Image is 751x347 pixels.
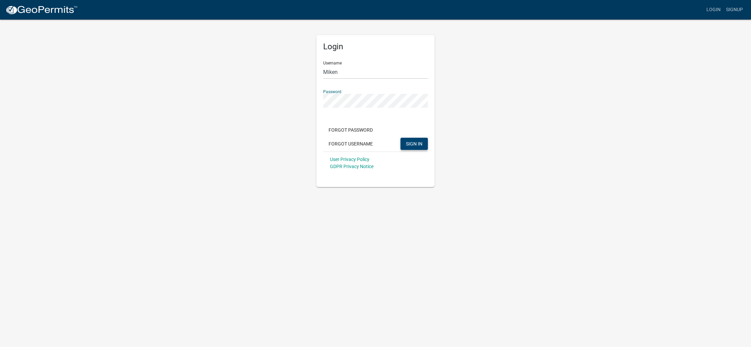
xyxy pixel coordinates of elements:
[406,141,422,146] span: SIGN IN
[323,42,428,52] h5: Login
[323,138,378,150] button: Forgot Username
[400,138,428,150] button: SIGN IN
[323,124,378,136] button: Forgot Password
[704,3,723,16] a: Login
[330,157,369,162] a: User Privacy Policy
[330,164,373,169] a: GDPR Privacy Notice
[723,3,746,16] a: Signup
